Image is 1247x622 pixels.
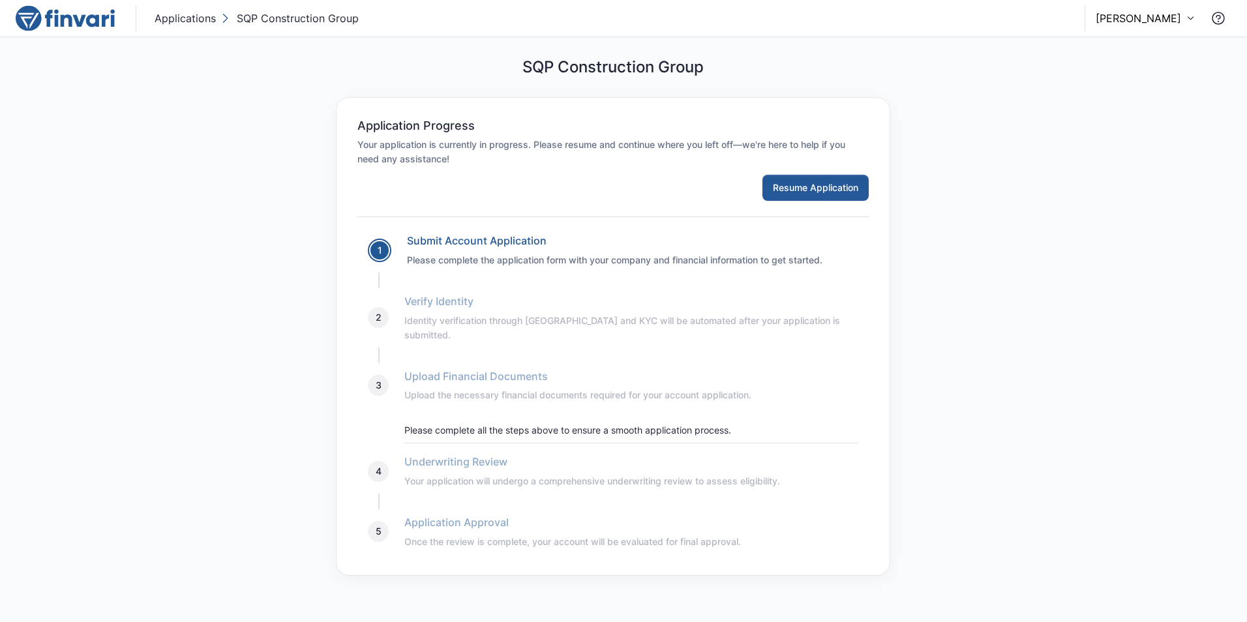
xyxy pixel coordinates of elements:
[368,461,389,482] div: 4
[237,10,359,26] p: SQP Construction Group
[1096,10,1195,26] button: [PERSON_NAME]
[407,253,858,267] h6: Please complete the application form with your company and financial information to get started.
[368,521,389,542] div: 5
[522,58,704,77] h5: SQP Construction Group
[155,10,216,26] p: Applications
[407,234,547,247] a: Submit Account Application
[218,8,361,29] button: SQP Construction Group
[16,5,115,31] img: logo
[404,423,858,437] p: Please complete all the steps above to ensure a smooth application process.
[357,138,869,166] h6: Your application is currently in progress. Please resume and continue where you left off—we're he...
[762,175,869,201] button: Resume Application
[368,307,389,328] div: 2
[369,240,390,261] div: 1
[152,8,218,29] button: Applications
[357,119,475,133] h6: Application Progress
[1096,10,1181,26] p: [PERSON_NAME]
[368,375,389,396] div: 3
[1205,5,1231,31] button: Contact Support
